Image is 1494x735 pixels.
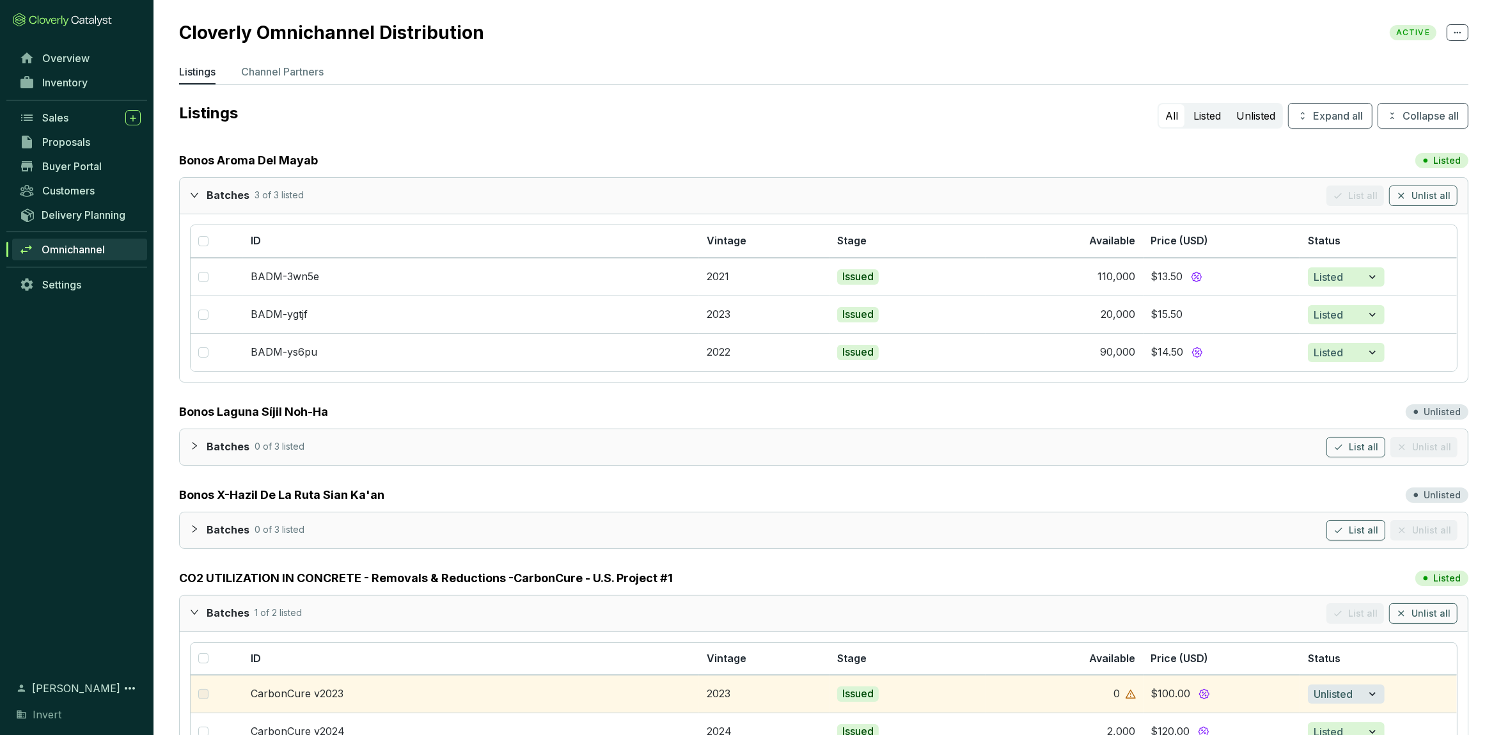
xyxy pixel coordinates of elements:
[255,189,304,203] p: 3 of 3 listed
[179,64,216,79] p: Listings
[1424,489,1461,502] p: Unlisted
[837,234,867,247] span: Stage
[179,403,328,421] a: Bonos Laguna Síjil Noh-Ha
[13,180,147,202] a: Customers
[707,652,746,665] span: Vintage
[42,52,90,65] span: Overview
[13,107,147,129] a: Sales
[986,225,1143,258] th: Available
[1403,108,1459,123] span: Collapse all
[1349,441,1378,454] span: List all
[243,225,699,258] th: ID
[1308,305,1385,324] button: Listed
[1389,603,1458,624] button: Unlist all
[1151,234,1209,247] span: Price (USD)
[179,152,318,170] a: Bonos Aroma Del Mayab
[13,204,147,225] a: Delivery Planning
[190,437,207,455] div: collapsed
[1098,270,1136,284] div: 110,000
[190,191,199,200] span: expanded
[190,441,199,450] span: collapsed
[243,258,699,296] td: BADM-3wn5e
[1314,686,1353,702] span: Unlisted
[1288,103,1372,129] button: Expand all
[255,440,304,454] p: 0 of 3 listed
[1151,308,1293,322] section: $15.50
[1349,524,1378,537] span: List all
[13,72,147,93] a: Inventory
[1114,687,1120,701] div: 0
[1308,343,1385,362] button: Listed
[1424,406,1461,418] p: Unlisted
[1433,154,1461,167] p: Listed
[1151,269,1293,285] section: $13.50
[1187,104,1227,127] button: Listed
[1326,437,1385,457] button: List all
[1411,189,1451,202] span: Unlist all
[13,155,147,177] a: Buyer Portal
[190,525,199,533] span: collapsed
[190,608,199,617] span: expanded
[255,523,304,537] p: 0 of 3 listed
[243,296,699,333] td: BADM-ygtjf
[207,440,249,454] p: Batches
[699,258,830,296] td: 2021
[830,225,986,258] th: Stage
[243,333,699,371] td: BADM-ys6pu
[1159,104,1184,127] button: All
[190,520,207,539] div: collapsed
[251,270,319,283] a: BADM-3wn5e
[1308,684,1385,704] button: Unlisted
[179,103,1152,123] p: Listings
[842,308,874,322] p: Issued
[1151,686,1293,702] section: $100.00
[699,225,830,258] th: Vintage
[12,239,147,260] a: Omnichannel
[1314,345,1343,360] span: Listed
[251,234,261,247] span: ID
[830,643,986,676] th: Stage
[1433,572,1461,585] p: Listed
[251,652,261,665] span: ID
[1411,607,1451,620] span: Unlist all
[241,64,324,79] p: Channel Partners
[1308,267,1385,287] button: Listed
[42,184,95,197] span: Customers
[1101,308,1136,322] div: 20,000
[42,111,68,124] span: Sales
[1314,269,1343,285] span: Listed
[1230,104,1282,127] button: Unlisted
[707,234,746,247] span: Vintage
[251,345,317,358] a: BADM-ys6pu
[42,209,125,221] span: Delivery Planning
[179,22,497,43] h2: Cloverly Omnichannel Distribution
[1389,186,1458,206] button: Unlist all
[1101,345,1136,360] div: 90,000
[207,189,249,203] p: Batches
[13,47,147,69] a: Overview
[251,308,308,320] a: BADM-ygtjf
[243,643,699,676] th: ID
[842,270,874,284] p: Issued
[1090,652,1136,665] span: Available
[42,243,105,256] span: Omnichannel
[1300,643,1457,676] th: Status
[13,274,147,296] a: Settings
[179,569,673,587] a: CO2 UTILIZATION IN CONCRETE - Removals & Reductions -CarbonCure - U.S. Project #1
[1308,234,1341,247] span: Status
[1151,652,1209,665] span: Price (USD)
[251,687,343,700] a: CarbonCure v2023
[1126,689,1136,699] span: warning
[842,345,874,360] p: Issued
[243,675,699,713] td: CarbonCure v2023
[42,76,88,89] span: Inventory
[699,296,830,333] td: 2023
[1390,25,1436,40] span: ACTIVE
[1090,234,1136,247] span: Available
[33,707,61,722] span: Invert
[842,687,874,701] p: Issued
[1313,108,1363,123] span: Expand all
[255,606,302,620] p: 1 of 2 listed
[1300,225,1457,258] th: Status
[986,643,1143,676] th: Available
